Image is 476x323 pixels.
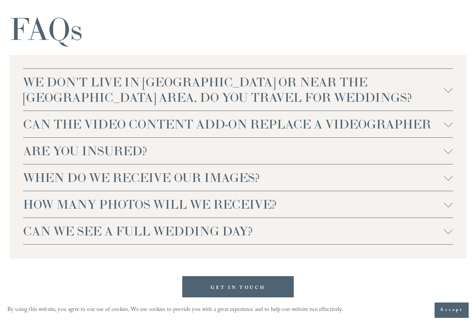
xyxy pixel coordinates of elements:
span: HOW MANY PHOTOS WILL WE RECEIVE? [23,197,444,212]
span: Accept [440,307,463,314]
span: CAN WE SEE A FULL WEDDING DAY? [23,223,444,239]
span: ARE YOU INSURED? [23,143,444,159]
span: WE DON'T LIVE IN [GEOGRAPHIC_DATA] OR NEAR THE [GEOGRAPHIC_DATA] AREA, DO YOU TRAVEL FOR WEDDINGS? [23,74,444,105]
button: CAN THE VIDEO CONTENT ADD-ON REPLACE A VIDEOGRAPHER [23,111,453,137]
button: CAN WE SEE A FULL WEDDING DAY? [23,218,453,244]
button: WE DON'T LIVE IN [GEOGRAPHIC_DATA] OR NEAR THE [GEOGRAPHIC_DATA] AREA, DO YOU TRAVEL FOR WEDDINGS? [23,69,453,111]
h1: FAQs [10,14,83,45]
a: GET IN TOUCH [182,276,293,300]
span: CAN THE VIDEO CONTENT ADD-ON REPLACE A VIDEOGRAPHER [23,116,444,132]
span: WHEN DO WE RECEIVE OUR IMAGES? [23,170,444,185]
button: Accept [435,302,469,318]
button: WHEN DO WE RECEIVE OUR IMAGES? [23,164,453,191]
button: HOW MANY PHOTOS WILL WE RECEIVE? [23,191,453,218]
p: By using this website, you agree to our use of cookies. We use cookies to provide you with a grea... [7,305,343,316]
button: ARE YOU INSURED? [23,138,453,164]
